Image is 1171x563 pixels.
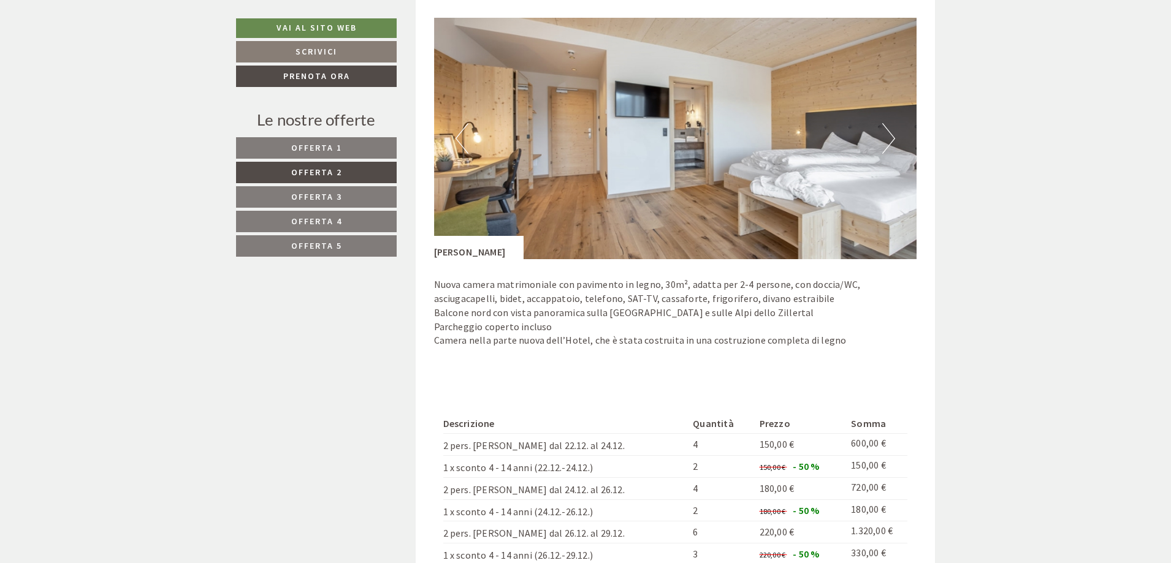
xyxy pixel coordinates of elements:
a: Scrivici [236,41,397,62]
a: Vai al sito web [236,18,397,38]
td: 180,00 € [846,499,907,521]
th: Prezzo [755,414,847,433]
span: 150,00 € [760,463,786,472]
a: Prenota ora [236,66,397,87]
th: Descrizione [443,414,688,433]
td: 4 [688,477,754,499]
span: 220,00 € [760,526,795,538]
span: Offerta 4 [291,216,342,227]
span: 220,00 € [760,550,786,559]
span: - 50 % [793,504,819,516]
p: Nuova camera matrimoniale con pavimento in legno, 30m², adatta per 2-4 persone, con doccia/WC, as... [434,278,917,361]
span: 180,00 € [760,507,786,516]
td: 2 pers. [PERSON_NAME] dal 26.12. al 29.12. [443,521,688,543]
span: - 50 % [793,548,819,560]
span: 150,00 € [760,438,795,450]
td: 2 [688,499,754,521]
td: 2 [688,455,754,477]
img: image [434,18,917,259]
button: Previous [456,123,468,154]
td: 720,00 € [846,477,907,499]
td: 1 x sconto 4 - 14 anni (24.12.-26.12.) [443,499,688,521]
button: Next [882,123,895,154]
td: 150,00 € [846,455,907,477]
span: Offerta 2 [291,167,342,178]
td: 1 x sconto 4 - 14 anni (22.12.-24.12.) [443,455,688,477]
span: Offerta 1 [291,142,342,153]
span: 180,00 € [760,482,795,494]
td: 2 pers. [PERSON_NAME] dal 24.12. al 26.12. [443,477,688,499]
th: Quantità [688,414,754,433]
td: 600,00 € [846,433,907,455]
td: 2 pers. [PERSON_NAME] dal 22.12. al 24.12. [443,433,688,455]
td: 4 [688,433,754,455]
td: 6 [688,521,754,543]
div: Le nostre offerte [236,108,397,131]
span: Offerta 3 [291,191,342,202]
th: Somma [846,414,907,433]
td: 1.320,00 € [846,521,907,543]
div: [PERSON_NAME] [434,236,524,259]
span: Offerta 5 [291,240,342,251]
span: - 50 % [793,460,819,472]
